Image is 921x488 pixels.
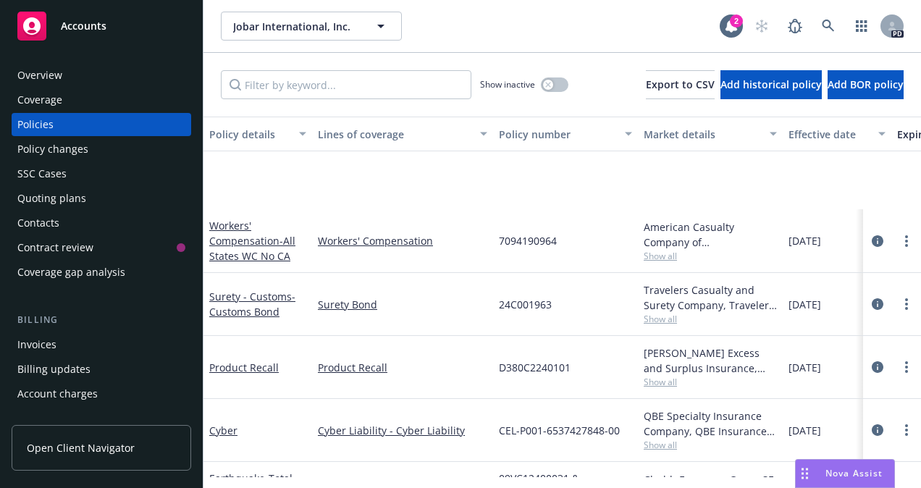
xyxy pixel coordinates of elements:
[17,261,125,284] div: Coverage gap analysis
[12,211,191,235] a: Contacts
[644,282,777,313] div: Travelers Casualty and Surety Company, Travelers Insurance, CA [PERSON_NAME] & Company Inc
[814,12,843,41] a: Search
[318,360,487,375] a: Product Recall
[221,12,402,41] button: Jobar International, Inc.
[788,233,821,248] span: [DATE]
[898,421,915,439] a: more
[17,187,86,210] div: Quoting plans
[646,77,715,91] span: Export to CSV
[869,232,886,250] a: circleInformation
[12,313,191,327] div: Billing
[847,12,876,41] a: Switch app
[869,358,886,376] a: circleInformation
[730,14,743,28] div: 2
[869,295,886,313] a: circleInformation
[12,64,191,87] a: Overview
[209,219,295,263] a: Workers' Compensation
[796,460,814,487] div: Drag to move
[17,64,62,87] div: Overview
[312,117,493,151] button: Lines of coverage
[869,421,886,439] a: circleInformation
[788,127,870,142] div: Effective date
[12,187,191,210] a: Quoting plans
[12,333,191,356] a: Invoices
[499,127,616,142] div: Policy number
[638,117,783,151] button: Market details
[644,376,777,388] span: Show all
[12,236,191,259] a: Contract review
[788,297,821,312] span: [DATE]
[720,77,822,91] span: Add historical policy
[318,423,487,438] a: Cyber Liability - Cyber Liability
[318,127,471,142] div: Lines of coverage
[318,297,487,312] a: Surety Bond
[12,162,191,185] a: SSC Cases
[209,290,295,319] a: Surety - Customs
[644,345,777,376] div: [PERSON_NAME] Excess and Surplus Insurance, Inc., [PERSON_NAME] Group
[233,19,358,34] span: Jobar International, Inc.
[644,408,777,439] div: QBE Specialty Insurance Company, QBE Insurance Group, RT Specialty Insurance Services, LLC (RSG S...
[17,407,102,430] div: Installment plans
[644,313,777,325] span: Show all
[788,423,821,438] span: [DATE]
[644,250,777,262] span: Show all
[12,358,191,381] a: Billing updates
[493,117,638,151] button: Policy number
[825,467,883,479] span: Nova Assist
[12,113,191,136] a: Policies
[61,20,106,32] span: Accounts
[644,219,777,250] div: American Casualty Company of [GEOGRAPHIC_DATA], [US_STATE], CNA Insurance
[17,236,93,259] div: Contract review
[828,70,904,99] button: Add BOR policy
[12,138,191,161] a: Policy changes
[783,117,891,151] button: Effective date
[17,382,98,405] div: Account charges
[17,211,59,235] div: Contacts
[203,117,312,151] button: Policy details
[644,127,761,142] div: Market details
[499,297,552,312] span: 24C001963
[17,88,62,112] div: Coverage
[747,12,776,41] a: Start snowing
[209,424,237,437] a: Cyber
[499,423,620,438] span: CEL-P001-6537427848-00
[17,138,88,161] div: Policy changes
[17,333,56,356] div: Invoices
[221,70,471,99] input: Filter by keyword...
[781,12,809,41] a: Report a Bug
[27,440,135,455] span: Open Client Navigator
[720,70,822,99] button: Add historical policy
[12,6,191,46] a: Accounts
[12,261,191,284] a: Coverage gap analysis
[12,407,191,430] a: Installment plans
[646,70,715,99] button: Export to CSV
[828,77,904,91] span: Add BOR policy
[499,360,571,375] span: D380C2240101
[898,232,915,250] a: more
[209,361,279,374] a: Product Recall
[12,88,191,112] a: Coverage
[788,360,821,375] span: [DATE]
[795,459,895,488] button: Nova Assist
[17,113,54,136] div: Policies
[480,78,535,91] span: Show inactive
[644,439,777,451] span: Show all
[898,295,915,313] a: more
[17,358,91,381] div: Billing updates
[209,127,290,142] div: Policy details
[17,162,67,185] div: SSC Cases
[12,382,191,405] a: Account charges
[898,358,915,376] a: more
[499,233,557,248] span: 7094190964
[318,233,487,248] a: Workers' Compensation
